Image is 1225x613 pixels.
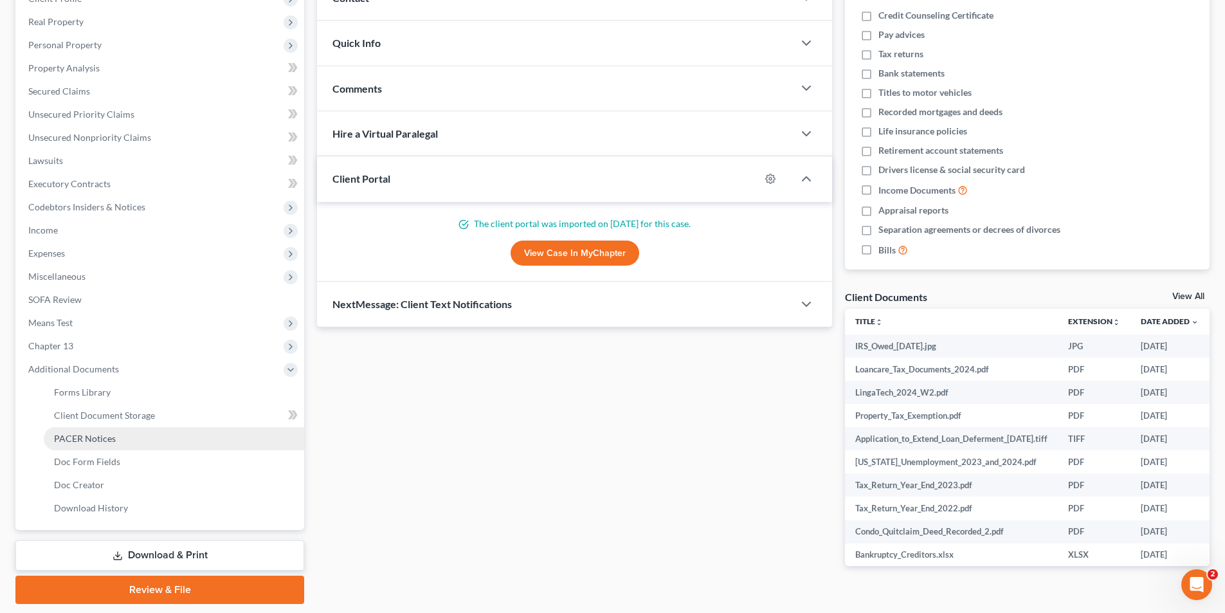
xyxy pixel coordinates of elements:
[332,37,381,49] span: Quick Info
[845,358,1058,381] td: Loancare_Tax_Documents_2024.pdf
[28,62,100,73] span: Property Analysis
[845,450,1058,473] td: [US_STATE]_Unemployment_2023_and_2024.pdf
[878,244,896,257] span: Bills
[1130,544,1209,567] td: [DATE]
[1130,473,1209,497] td: [DATE]
[18,103,304,126] a: Unsecured Priority Claims
[1058,427,1130,450] td: TIFF
[855,316,883,326] a: Titleunfold_more
[28,201,145,212] span: Codebtors Insiders & Notices
[44,497,304,520] a: Download History
[28,294,82,305] span: SOFA Review
[18,126,304,149] a: Unsecured Nonpriority Claims
[1181,569,1212,600] iframe: Intercom live chat
[878,204,948,217] span: Appraisal reports
[44,450,304,473] a: Doc Form Fields
[1130,520,1209,544] td: [DATE]
[1130,497,1209,520] td: [DATE]
[332,127,438,140] span: Hire a Virtual Paralegal
[1130,450,1209,473] td: [DATE]
[845,381,1058,404] td: LingaTech_2024_W2.pdf
[1141,316,1199,326] a: Date Added expand_more
[28,317,73,328] span: Means Test
[845,334,1058,358] td: IRS_Owed_[DATE].jpg
[28,224,58,235] span: Income
[511,241,639,266] a: View Case in MyChapter
[28,16,84,27] span: Real Property
[1058,520,1130,544] td: PDF
[845,290,927,304] div: Client Documents
[28,248,65,259] span: Expenses
[1068,316,1120,326] a: Extensionunfold_more
[1058,497,1130,520] td: PDF
[878,9,994,22] span: Credit Counseling Certificate
[28,178,111,189] span: Executory Contracts
[54,479,104,490] span: Doc Creator
[28,340,73,351] span: Chapter 13
[28,271,86,282] span: Miscellaneous
[878,48,923,60] span: Tax returns
[878,67,945,80] span: Bank statements
[845,404,1058,427] td: Property_Tax_Exemption.pdf
[1172,292,1204,301] a: View All
[18,80,304,103] a: Secured Claims
[878,28,925,41] span: Pay advices
[332,172,390,185] span: Client Portal
[845,520,1058,544] td: Condo_Quitclaim_Deed_Recorded_2.pdf
[18,288,304,311] a: SOFA Review
[845,544,1058,567] td: Bankruptcy_Creditors.xlsx
[878,144,1003,157] span: Retirement account statements
[845,473,1058,497] td: Tax_Return_Year_End_2023.pdf
[28,155,63,166] span: Lawsuits
[845,497,1058,520] td: Tax_Return_Year_End_2022.pdf
[1130,358,1209,381] td: [DATE]
[54,456,120,467] span: Doc Form Fields
[54,502,128,513] span: Download History
[1208,569,1218,580] span: 2
[44,381,304,404] a: Forms Library
[878,125,967,138] span: Life insurance policies
[1130,427,1209,450] td: [DATE]
[878,223,1060,236] span: Separation agreements or decrees of divorces
[54,387,111,398] span: Forms Library
[1058,334,1130,358] td: JPG
[44,404,304,427] a: Client Document Storage
[18,57,304,80] a: Property Analysis
[1191,318,1199,326] i: expand_more
[332,298,512,310] span: NextMessage: Client Text Notifications
[15,576,304,604] a: Review & File
[18,172,304,196] a: Executory Contracts
[878,105,1003,118] span: Recorded mortgages and deeds
[18,149,304,172] a: Lawsuits
[1058,544,1130,567] td: XLSX
[332,82,382,95] span: Comments
[1058,358,1130,381] td: PDF
[54,410,155,421] span: Client Document Storage
[332,217,817,230] p: The client portal was imported on [DATE] for this case.
[44,473,304,497] a: Doc Creator
[1130,404,1209,427] td: [DATE]
[1058,404,1130,427] td: PDF
[878,86,972,99] span: Titles to motor vehicles
[878,163,1025,176] span: Drivers license & social security card
[44,427,304,450] a: PACER Notices
[878,184,956,197] span: Income Documents
[1058,381,1130,404] td: PDF
[28,86,90,96] span: Secured Claims
[1130,381,1209,404] td: [DATE]
[15,540,304,571] a: Download & Print
[28,39,102,50] span: Personal Property
[54,433,116,444] span: PACER Notices
[1058,473,1130,497] td: PDF
[1112,318,1120,326] i: unfold_more
[845,427,1058,450] td: Application_to_Extend_Loan_Deferment_[DATE].tiff
[28,363,119,374] span: Additional Documents
[875,318,883,326] i: unfold_more
[1130,334,1209,358] td: [DATE]
[1058,450,1130,473] td: PDF
[28,132,151,143] span: Unsecured Nonpriority Claims
[28,109,134,120] span: Unsecured Priority Claims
